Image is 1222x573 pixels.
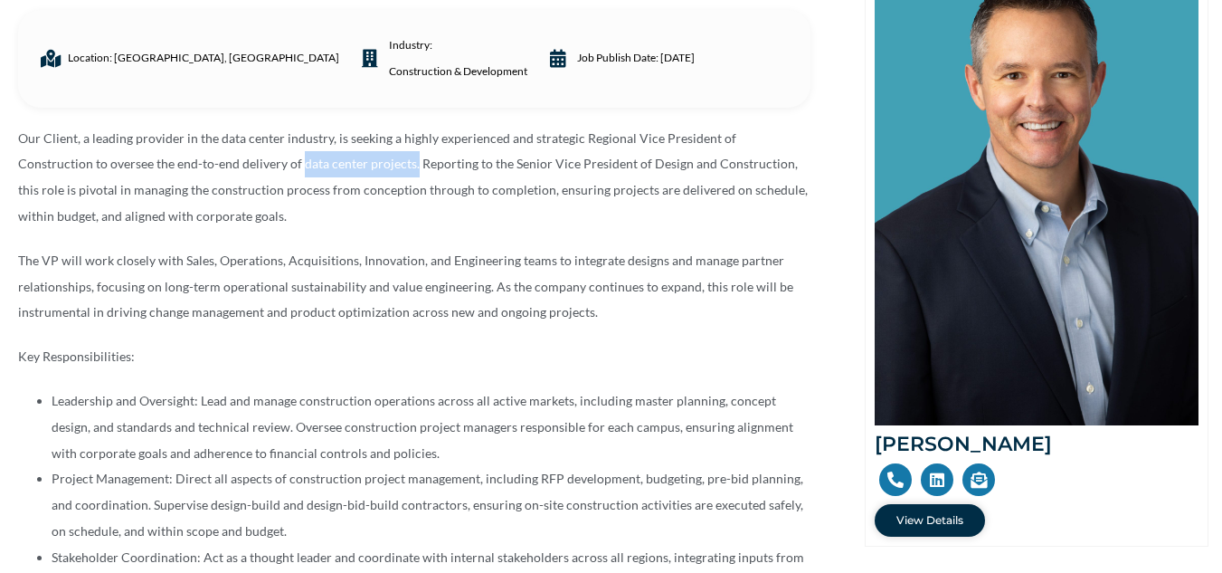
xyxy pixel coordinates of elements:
[52,466,810,544] li: Project Management: Direct all aspects of construction project management, including RFP developm...
[63,45,339,72] span: Location: [GEOGRAPHIC_DATA], [GEOGRAPHIC_DATA]
[52,388,810,466] li: Leadership and Oversight: Lead and manage construction operations across all active markets, incl...
[18,126,810,230] p: Our Client, a leading provider in the data center industry, is seeking a highly experienced and s...
[18,344,810,370] p: Key Responsibilities:
[384,33,527,85] span: industry:
[875,504,985,537] a: View Details
[875,435,1199,454] h2: [PERSON_NAME]
[389,59,527,85] a: Construction & Development
[18,248,810,326] p: The VP will work closely with Sales, Operations, Acquisitions, Innovation, and Engineering teams ...
[573,45,695,72] span: Job Publish date: [DATE]
[896,515,963,526] span: View Details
